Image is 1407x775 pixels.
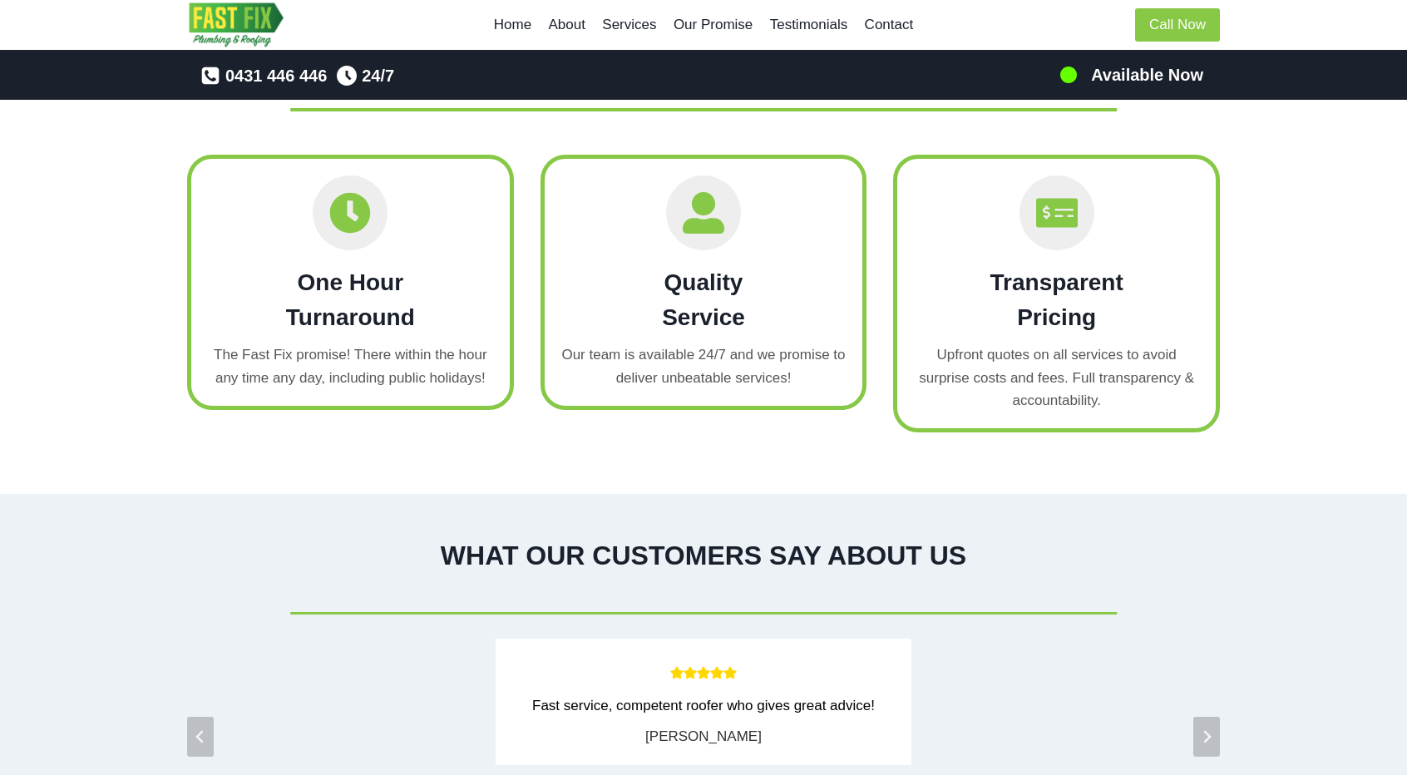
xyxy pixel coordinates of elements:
span: 24/7 [362,62,394,89]
button: Next slide [1193,717,1220,757]
a: Call Now [1135,8,1220,42]
h5: Available Now [1091,62,1203,87]
a: Our Promise [665,5,762,45]
a: Services [594,5,665,45]
span: 0431 446 446 [225,62,327,89]
img: 100-percents.png [1059,65,1079,85]
p: Our team is available 24/7 and we promise to deliver unbeatable services! [561,343,847,388]
div: Fast service, competent roofer who gives great advice! [512,694,895,717]
nav: Primary Navigation [486,5,922,45]
p: Upfront quotes on all services to avoid surprise costs and fees. Full transparency & accountability. [914,343,1199,412]
button: Go to last slide [187,717,214,757]
a: Testimonials [762,5,857,45]
a: Home [486,5,541,45]
div: [PERSON_NAME] [645,725,762,748]
p: The Fast Fix promise! There within the hour any time any day, including public holidays! [208,343,493,388]
h2: Transparent Pricing [914,265,1199,335]
a: 0431 446 446 [200,62,327,89]
h1: WHAT OUR CUSTOMERS SAY ABOUT US [187,536,1220,575]
a: Contact [856,5,921,45]
h2: Quality Service [561,265,847,335]
h2: One Hour Turnaround [208,265,493,335]
a: About [540,5,594,45]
